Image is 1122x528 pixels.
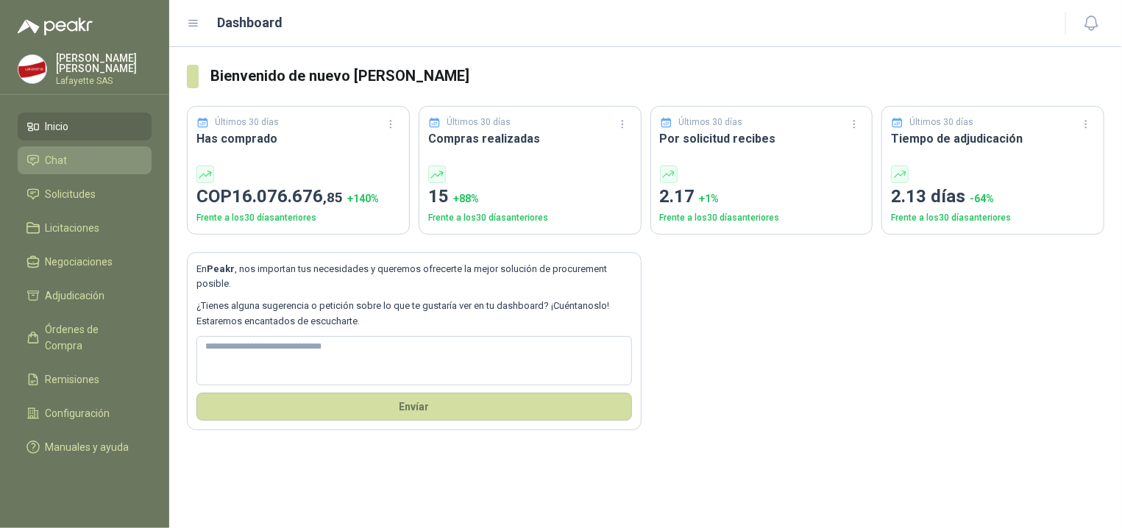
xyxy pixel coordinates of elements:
span: ,85 [323,189,343,206]
p: Frente a los 30 días anteriores [428,211,632,225]
p: En , nos importan tus necesidades y queremos ofrecerte la mejor solución de procurement posible. [196,262,632,292]
a: Configuración [18,399,152,427]
span: + 1 % [700,193,720,204]
span: Chat [46,152,68,168]
p: COP [196,183,400,211]
img: Logo peakr [18,18,93,35]
a: Remisiones [18,365,152,393]
a: Adjudicación [18,282,152,310]
p: ¿Tienes alguna sugerencia o petición sobre lo que te gustaría ver en tu dashboard? ¡Cuéntanoslo! ... [196,299,632,329]
p: 15 [428,183,632,211]
span: Manuales y ayuda [46,439,129,455]
span: 16.076.676 [232,186,343,207]
img: Company Logo [18,55,46,83]
a: Inicio [18,113,152,140]
p: Lafayette SAS [56,76,152,85]
p: 2.17 [660,183,864,211]
span: Órdenes de Compra [46,321,138,354]
p: Frente a los 30 días anteriores [660,211,864,225]
span: Solicitudes [46,186,96,202]
span: + 140 % [347,193,379,204]
h3: Has comprado [196,129,400,148]
a: Licitaciones [18,214,152,242]
span: Remisiones [46,371,100,388]
h1: Dashboard [218,13,283,33]
span: Negociaciones [46,254,113,270]
a: Negociaciones [18,248,152,276]
button: Envíar [196,393,632,421]
b: Peakr [207,263,235,274]
span: Licitaciones [46,220,100,236]
p: Últimos 30 días [678,115,742,129]
h3: Tiempo de adjudicación [891,129,1095,148]
p: [PERSON_NAME] [PERSON_NAME] [56,53,152,74]
h3: Por solicitud recibes [660,129,864,148]
span: + 88 % [453,193,479,204]
p: Frente a los 30 días anteriores [196,211,400,225]
a: Chat [18,146,152,174]
h3: Compras realizadas [428,129,632,148]
p: Últimos 30 días [910,115,974,129]
span: Adjudicación [46,288,105,304]
a: Órdenes de Compra [18,315,152,360]
span: -64 % [970,193,994,204]
span: Inicio [46,118,69,135]
p: Últimos 30 días [447,115,511,129]
h3: Bienvenido de nuevo [PERSON_NAME] [210,65,1104,88]
a: Manuales y ayuda [18,433,152,461]
a: Solicitudes [18,180,152,208]
p: Frente a los 30 días anteriores [891,211,1095,225]
p: 2.13 días [891,183,1095,211]
span: Configuración [46,405,110,421]
p: Últimos 30 días [216,115,280,129]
